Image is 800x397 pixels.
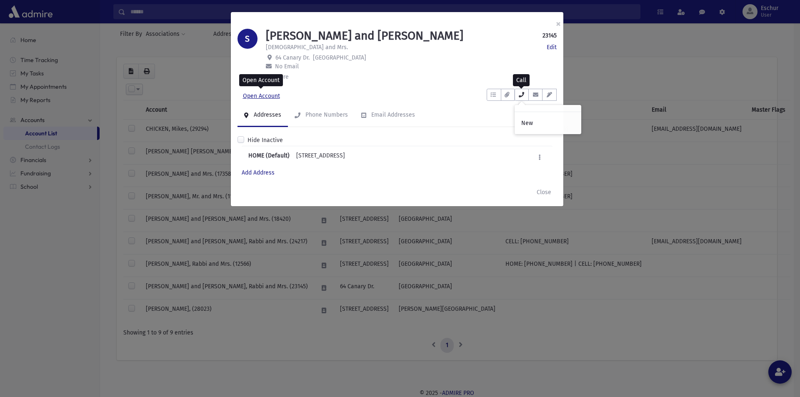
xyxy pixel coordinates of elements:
[237,89,285,104] a: Open Account
[370,111,415,118] div: Email Addresses
[266,29,463,43] h1: [PERSON_NAME] and [PERSON_NAME]
[288,104,355,127] a: Phone Numbers
[237,29,257,49] div: S
[275,54,310,61] span: 64 Canary Dr.
[237,104,288,127] a: Addresses
[313,54,366,61] span: [GEOGRAPHIC_DATA]
[513,74,530,86] div: Call
[531,185,557,200] button: Close
[275,63,299,70] span: No Email
[549,12,567,35] button: ×
[242,169,275,176] a: Add Address
[247,136,283,145] label: Hide Inactive
[304,111,348,118] div: Phone Numbers
[515,115,581,131] a: New
[239,74,283,86] div: Open Account
[547,43,557,52] a: Edit
[248,151,290,163] b: HOME (Default)
[252,111,281,118] div: Addresses
[542,31,557,40] strong: 23145
[266,43,348,52] p: [DEMOGRAPHIC_DATA] and Mrs.
[296,151,345,163] div: [STREET_ADDRESS]
[355,104,422,127] a: Email Addresses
